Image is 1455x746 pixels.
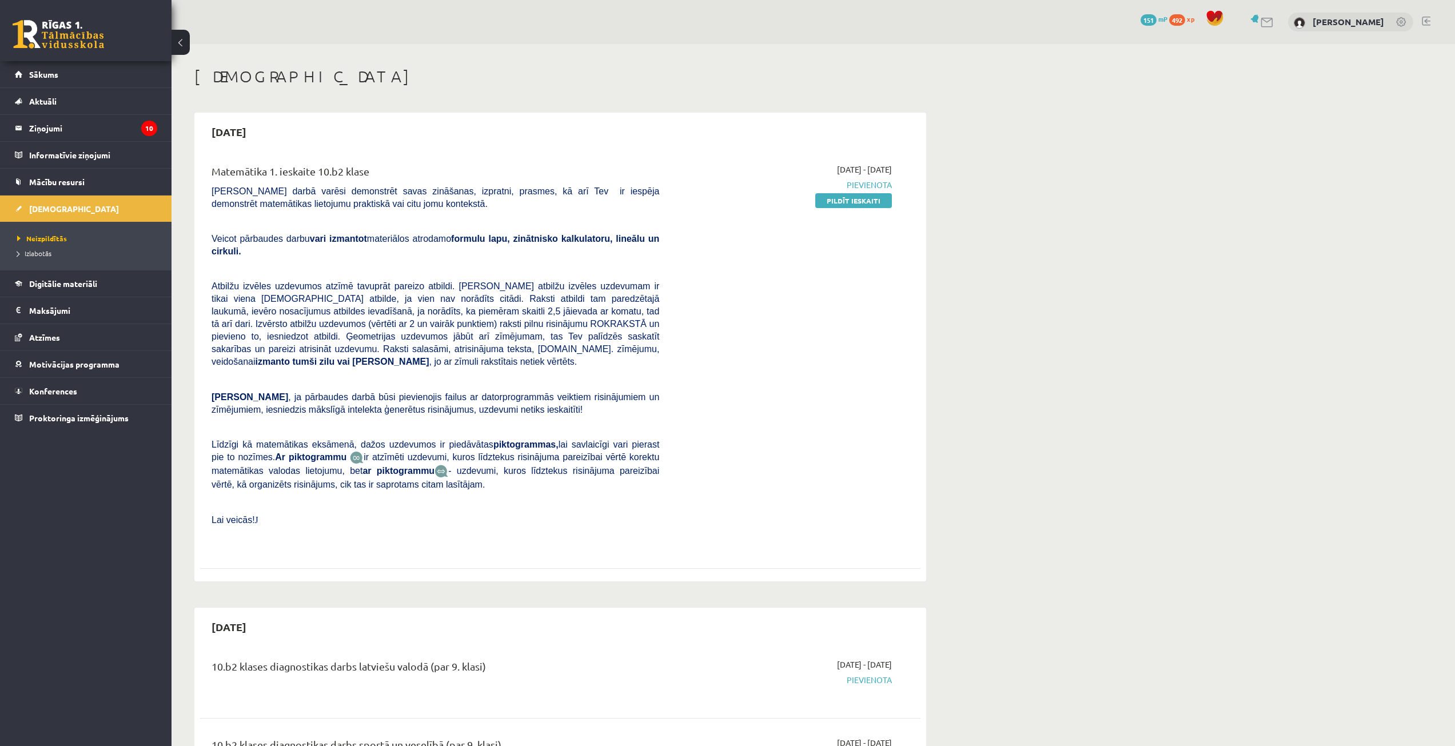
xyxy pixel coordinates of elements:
span: Pievienota [676,179,892,191]
a: Ziņojumi10 [15,115,157,141]
h1: [DEMOGRAPHIC_DATA] [194,67,926,86]
img: wKvN42sLe3LLwAAAABJRU5ErkJggg== [434,465,448,478]
b: vari izmantot [310,234,367,244]
span: [PERSON_NAME] darbā varēsi demonstrēt savas zināšanas, izpratni, prasmes, kā arī Tev ir iespēja d... [212,186,659,209]
img: Diāna Mežecka [1294,17,1305,29]
a: 151 mP [1141,14,1167,23]
span: [DATE] - [DATE] [837,163,892,175]
span: 151 [1141,14,1157,26]
span: ir atzīmēti uzdevumi, kuros līdztekus risinājuma pareizībai vērtē korektu matemātikas valodas lie... [212,452,659,476]
a: Sākums [15,61,157,87]
a: Rīgas 1. Tālmācības vidusskola [13,20,104,49]
a: Informatīvie ziņojumi [15,142,157,168]
a: Proktoringa izmēģinājums [15,405,157,431]
b: Ar piktogrammu [275,452,346,462]
span: mP [1158,14,1167,23]
span: Aktuāli [29,96,57,106]
span: Atbilžu izvēles uzdevumos atzīmē tavuprāt pareizo atbildi. [PERSON_NAME] atbilžu izvēles uzdevuma... [212,281,659,366]
span: Veicot pārbaudes darbu materiālos atrodamo [212,234,659,256]
span: [DATE] - [DATE] [837,659,892,671]
span: Neizpildītās [17,234,67,243]
span: Atzīmes [29,332,60,342]
span: Lai veicās! [212,515,255,525]
legend: Informatīvie ziņojumi [29,142,157,168]
a: [DEMOGRAPHIC_DATA] [15,196,157,222]
span: 492 [1169,14,1185,26]
a: Atzīmes [15,324,157,350]
a: Digitālie materiāli [15,270,157,297]
a: Konferences [15,378,157,404]
span: , ja pārbaudes darbā būsi pievienojis failus ar datorprogrammās veiktiem risinājumiem un zīmējumi... [212,392,659,414]
a: Pildīt ieskaiti [815,193,892,208]
a: Izlabotās [17,248,160,258]
a: Aktuāli [15,88,157,114]
span: Izlabotās [17,249,51,258]
a: Mācību resursi [15,169,157,195]
span: Sākums [29,69,58,79]
b: ar piktogrammu [362,466,434,476]
b: tumši zilu vai [PERSON_NAME] [292,357,429,366]
a: 492 xp [1169,14,1200,23]
span: Proktoringa izmēģinājums [29,413,129,423]
span: Motivācijas programma [29,359,119,369]
i: 10 [141,121,157,136]
a: Motivācijas programma [15,351,157,377]
a: Maksājumi [15,297,157,324]
span: J [255,515,258,525]
h2: [DATE] [200,118,258,145]
a: Neizpildītās [17,233,160,244]
b: formulu lapu, zinātnisko kalkulatoru, lineālu un cirkuli. [212,234,659,256]
span: Līdzīgi kā matemātikas eksāmenā, dažos uzdevumos ir piedāvātas lai savlaicīgi vari pierast pie to... [212,440,659,462]
legend: Ziņojumi [29,115,157,141]
b: piktogrammas, [493,440,559,449]
span: Digitālie materiāli [29,278,97,289]
span: Mācību resursi [29,177,85,187]
div: 10.b2 klases diagnostikas darbs latviešu valodā (par 9. klasi) [212,659,659,680]
a: [PERSON_NAME] [1313,16,1384,27]
span: [DEMOGRAPHIC_DATA] [29,204,119,214]
h2: [DATE] [200,613,258,640]
legend: Maksājumi [29,297,157,324]
b: izmanto [256,357,290,366]
span: Konferences [29,386,77,396]
span: Pievienota [676,674,892,686]
img: JfuEzvunn4EvwAAAAASUVORK5CYII= [350,451,364,464]
span: [PERSON_NAME] [212,392,288,402]
div: Matemātika 1. ieskaite 10.b2 klase [212,163,659,185]
span: xp [1187,14,1194,23]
